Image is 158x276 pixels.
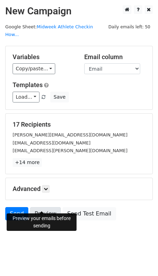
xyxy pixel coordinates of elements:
button: Save [50,92,69,102]
a: Preview [30,207,61,220]
small: [EMAIL_ADDRESS][PERSON_NAME][DOMAIN_NAME] [13,148,128,153]
a: Send Test Email [63,207,116,220]
a: Load... [13,92,39,102]
small: [PERSON_NAME][EMAIL_ADDRESS][DOMAIN_NAME] [13,132,128,137]
h5: Advanced [13,185,145,193]
a: Copy/paste... [13,63,55,74]
small: [EMAIL_ADDRESS][DOMAIN_NAME] [13,140,91,146]
span: Daily emails left: 50 [106,23,153,31]
h5: 17 Recipients [13,121,145,128]
h5: Variables [13,53,74,61]
a: +14 more [13,158,42,167]
div: Preview your emails before sending [7,213,77,231]
a: Templates [13,81,43,89]
h5: Email column [84,53,145,61]
a: Send [5,207,28,220]
a: Daily emails left: 50 [106,24,153,29]
a: Midweek Athlete Checkin How... [5,24,93,37]
h2: New Campaign [5,5,153,17]
iframe: Chat Widget [123,242,158,276]
small: Google Sheet: [5,24,93,37]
